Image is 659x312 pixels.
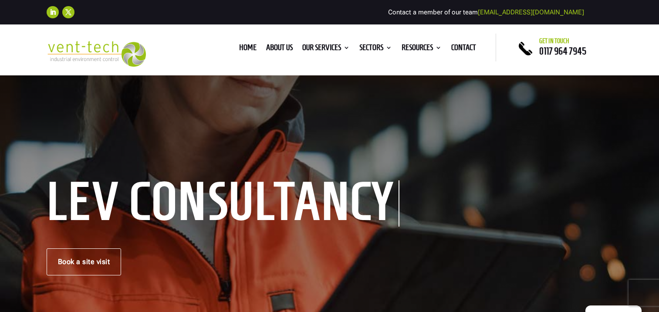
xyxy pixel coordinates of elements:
a: Follow on LinkedIn [47,6,59,18]
h1: LEV Consultancy [47,180,399,227]
a: [EMAIL_ADDRESS][DOMAIN_NAME] [478,8,584,16]
img: 2023-09-27T08_35_16.549ZVENT-TECH---Clear-background [47,41,146,67]
span: Get in touch [539,37,569,44]
a: Resources [402,44,442,54]
span: Contact a member of our team [388,8,584,16]
a: Home [239,44,257,54]
a: Contact [451,44,476,54]
a: Book a site visit [47,248,122,275]
a: About us [266,44,293,54]
a: 0117 964 7945 [539,46,586,56]
a: Follow on X [62,6,74,18]
a: Sectors [359,44,392,54]
a: Our Services [302,44,350,54]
